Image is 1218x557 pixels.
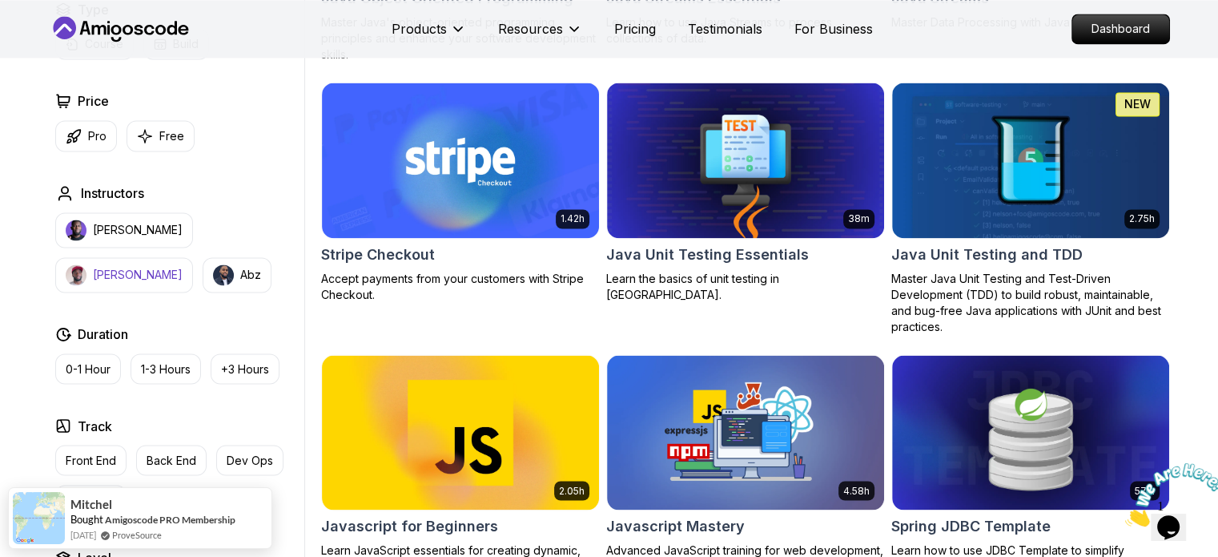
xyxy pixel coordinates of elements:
p: 4.58h [843,484,870,497]
button: Full Stack [55,485,127,515]
button: instructor img[PERSON_NAME] [55,257,193,293]
img: Spring JDBC Template card [892,355,1169,511]
img: instructor img [66,220,86,240]
button: 0-1 Hour [55,353,121,384]
img: Stripe Checkout card [322,83,599,238]
button: 1-3 Hours [131,353,201,384]
a: Dashboard [1071,14,1170,44]
button: Front End [55,445,127,475]
a: Stripe Checkout card1.42hStripe CheckoutAccept payments from your customers with Stripe Checkout. [321,82,600,303]
p: [PERSON_NAME] [93,222,183,238]
button: Dev Ops [216,445,283,475]
a: ProveSource [112,528,162,542]
h2: Instructors [81,184,144,203]
h2: Javascript Mastery [606,515,745,538]
img: Java Unit Testing Essentials card [607,83,884,238]
p: 1.42h [561,212,585,225]
iframe: chat widget [1119,457,1218,533]
p: 1-3 Hours [141,361,191,377]
p: Free [159,128,184,144]
span: Bought [70,513,103,526]
p: [PERSON_NAME] [93,267,183,283]
h2: Java Unit Testing Essentials [606,244,809,266]
p: NEW [1124,96,1151,112]
p: 0-1 Hour [66,361,111,377]
p: 38m [848,212,870,225]
h2: Price [78,91,109,111]
p: 2.05h [559,484,585,497]
h2: Spring JDBC Template [891,515,1051,538]
p: Accept payments from your customers with Stripe Checkout. [321,271,600,303]
button: +3 Hours [211,353,279,384]
a: Amigoscode PRO Membership [105,514,235,526]
h2: Duration [78,325,128,344]
span: Mitchel [70,498,112,511]
a: Java Unit Testing Essentials card38mJava Unit Testing EssentialsLearn the basics of unit testing ... [606,82,885,303]
img: instructor img [66,264,86,285]
p: Dev Ops [227,452,273,468]
span: 1 [6,6,13,20]
p: Resources [498,19,563,38]
button: Free [127,120,195,151]
h2: Track [78,416,112,435]
p: Abz [240,267,261,283]
button: instructor imgAbz [203,257,271,293]
button: Back End [136,445,207,475]
img: Java Unit Testing and TDD card [892,83,1169,238]
a: Testimonials [688,19,762,38]
p: Front End [66,452,116,468]
img: Javascript for Beginners card [322,355,599,511]
h2: Javascript for Beginners [321,515,498,538]
h2: Stripe Checkout [321,244,435,266]
img: Chat attention grabber [6,6,106,70]
button: instructor img[PERSON_NAME] [55,212,193,248]
a: For Business [794,19,873,38]
img: instructor img [213,264,234,285]
h2: Java Unit Testing and TDD [891,244,1083,266]
p: Back End [147,452,196,468]
p: Products [392,19,447,38]
span: [DATE] [70,528,96,542]
button: Pro [55,120,117,151]
img: Javascript Mastery card [607,355,884,511]
img: provesource social proof notification image [13,492,65,544]
p: Pro [88,128,107,144]
button: Resources [498,19,582,51]
p: Master Java Unit Testing and Test-Driven Development (TDD) to build robust, maintainable, and bug... [891,271,1170,335]
a: Java Unit Testing and TDD card2.75hNEWJava Unit Testing and TDDMaster Java Unit Testing and Test-... [891,82,1170,335]
button: Products [392,19,466,51]
p: 2.75h [1129,212,1155,225]
p: Dashboard [1072,14,1169,43]
p: +3 Hours [221,361,269,377]
p: Learn the basics of unit testing in [GEOGRAPHIC_DATA]. [606,271,885,303]
a: Pricing [614,19,656,38]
